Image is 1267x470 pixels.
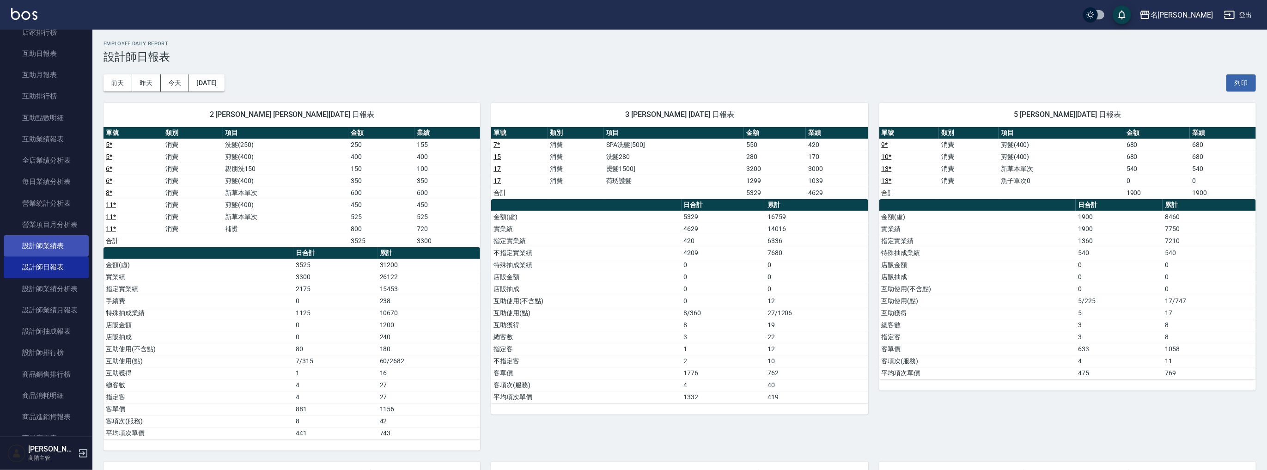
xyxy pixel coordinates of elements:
button: save [1113,6,1131,24]
td: 0 [293,319,377,331]
td: 互助使用(點) [879,295,1076,307]
td: 881 [293,403,377,415]
td: 總客數 [104,379,293,391]
td: 8 [293,415,377,427]
td: 3525 [348,235,414,247]
td: 1039 [806,175,868,187]
td: 1900 [1190,187,1256,199]
td: 剪髮(400) [999,139,1124,151]
td: 親朋洗150 [223,163,348,175]
td: 100 [414,163,481,175]
a: 互助月報表 [4,64,89,85]
td: 17/747 [1163,295,1256,307]
td: 互助使用(點) [491,307,681,319]
td: 800 [348,223,414,235]
a: 全店業績分析表 [4,150,89,171]
td: 14016 [765,223,868,235]
td: 4 [1076,355,1163,367]
a: 17 [493,177,501,184]
td: 475 [1076,367,1163,379]
td: 指定實業績 [491,235,681,247]
table: a dense table [491,127,868,199]
td: 1156 [378,403,481,415]
td: 客單價 [879,343,1076,355]
button: [DATE] [189,74,224,92]
td: 10 [765,355,868,367]
td: 250 [348,139,414,151]
td: 0 [682,259,765,271]
td: 0 [1076,271,1163,283]
td: 消費 [163,199,223,211]
td: 8 [682,319,765,331]
a: 17 [493,165,501,172]
td: 金額(虛) [879,211,1076,223]
td: 3525 [293,259,377,271]
td: 8460 [1163,211,1256,223]
td: 消費 [548,151,604,163]
td: 1 [682,343,765,355]
td: 42 [378,415,481,427]
td: 平均項次單價 [491,391,681,403]
button: 列印 [1226,74,1256,92]
button: 昨天 [132,74,161,92]
th: 單號 [879,127,939,139]
td: 合計 [104,235,163,247]
td: 450 [414,199,481,211]
td: 指定實業績 [879,235,1076,247]
td: 4 [293,379,377,391]
td: 0 [765,271,868,283]
a: 互助業績報表 [4,128,89,150]
span: 2 [PERSON_NAME] [PERSON_NAME][DATE] 日報表 [115,110,469,119]
td: 7210 [1163,235,1256,247]
td: 客項次(服務) [491,379,681,391]
span: 5 [PERSON_NAME][DATE] 日報表 [890,110,1245,119]
td: 31200 [378,259,481,271]
a: 設計師日報表 [4,256,89,278]
td: 525 [348,211,414,223]
td: 客單價 [104,403,293,415]
a: 商品銷售排行榜 [4,364,89,385]
td: 新草本單次 [999,163,1124,175]
th: 金額 [1124,127,1190,139]
td: 總客數 [491,331,681,343]
td: 0 [293,295,377,307]
td: 400 [414,151,481,163]
td: 419 [765,391,868,403]
td: 補燙 [223,223,348,235]
a: 商品庫存表 [4,427,89,449]
td: 實業績 [104,271,293,283]
td: 150 [348,163,414,175]
td: 燙髮1500] [604,163,744,175]
td: 互助使用(點) [104,355,293,367]
td: 0 [682,295,765,307]
td: 新草本單次 [223,211,348,223]
td: 金額(虛) [491,211,681,223]
table: a dense table [879,199,1256,379]
td: 6336 [765,235,868,247]
a: 每日業績分析表 [4,171,89,192]
td: 1125 [293,307,377,319]
td: 消費 [163,163,223,175]
td: 客項次(服務) [879,355,1076,367]
td: 7750 [1163,223,1256,235]
td: 27 [378,379,481,391]
td: 1900 [1076,211,1163,223]
table: a dense table [104,247,480,439]
td: 互助使用(不含點) [879,283,1076,295]
td: 0 [765,283,868,295]
td: 4 [293,391,377,403]
td: 指定客 [104,391,293,403]
td: 1360 [1076,235,1163,247]
td: 特殊抽成業績 [104,307,293,319]
td: 消費 [163,187,223,199]
td: 600 [414,187,481,199]
td: 550 [744,139,806,151]
td: 3000 [806,163,868,175]
td: 16759 [765,211,868,223]
td: 店販抽成 [879,271,1076,283]
a: 商品進銷貨報表 [4,406,89,427]
td: 荷琇護髮 [604,175,744,187]
div: 名[PERSON_NAME] [1151,9,1213,21]
a: 設計師排行榜 [4,342,89,363]
td: 店販金額 [491,271,681,283]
